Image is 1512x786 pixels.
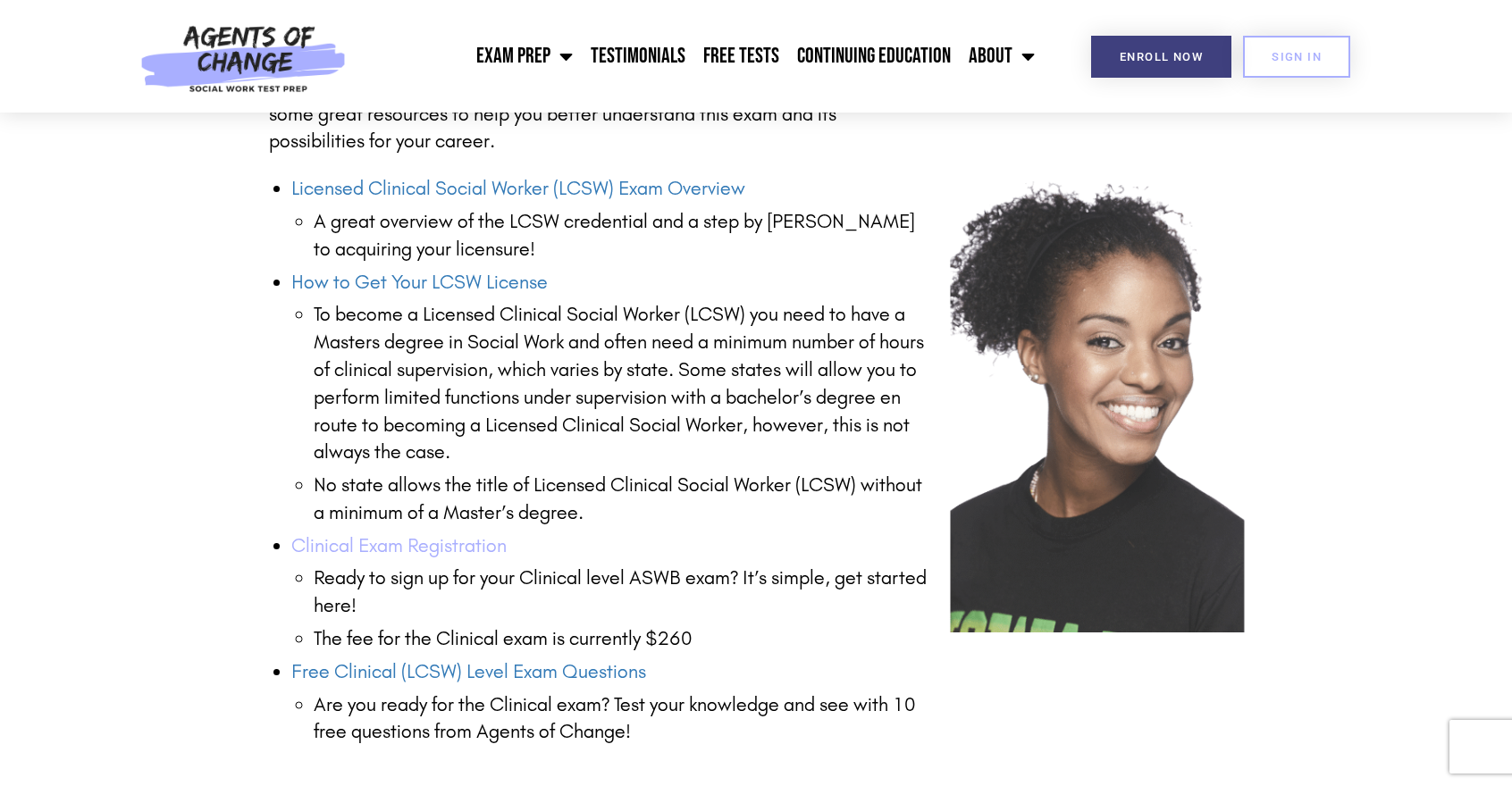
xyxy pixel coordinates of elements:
[291,271,548,294] a: How to Get Your LCSW License
[960,34,1044,79] a: About
[314,564,929,620] li: Ready to sign up for your Clinical level ASWB exam? It’s simple, get started here!
[356,34,1044,79] nav: Menu
[1120,51,1203,63] span: Enroll Now
[582,34,694,79] a: Testimonials
[269,73,929,155] p: Looking to learn more about the ASWB Clinical Level exam? We’ve assembled some great resources to...
[291,177,745,200] a: Licensed Clinical Social Worker (LCSW) Exam Overview
[291,660,646,683] a: Free Clinical (LCSW) Level Exam Questions
[788,34,960,79] a: Continuing Education
[467,34,582,79] a: Exam Prep
[694,34,788,79] a: Free Tests
[291,534,507,557] a: Clinical Exam Registration
[314,472,929,527] p: No state allows the title of Licensed Clinical Social Worker (LCSW) without a minimum of a Master...
[1243,36,1350,78] a: SIGN IN
[314,301,929,466] p: To become a Licensed Clinical Social Worker (LCSW) you need to have a Masters degree in Social Wo...
[1272,51,1322,63] span: SIGN IN
[314,208,929,263] li: A great overview of the LCSW credential and a step by [PERSON_NAME] to acquiring your licensure!
[314,625,929,653] li: The fee for the Clinical exam is currently $260
[314,691,929,747] li: Are you ready for the Clinical exam? Test your knowledge and see with 10 free questions from Agen...
[1091,36,1231,78] a: Enroll Now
